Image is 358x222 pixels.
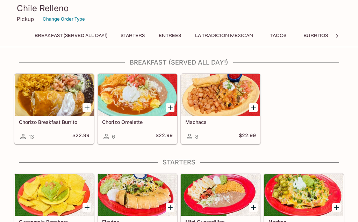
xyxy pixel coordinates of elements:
[40,14,88,24] button: Change Order Type
[239,132,256,141] h5: $22.99
[83,203,91,212] button: Add Guacamole Ranchero
[72,132,89,141] h5: $22.99
[166,203,174,212] button: Add Flautas
[98,74,177,144] a: Chorizo Omelette6$22.99
[14,158,344,166] h4: Starters
[181,74,260,144] a: Machaca8$22.99
[156,132,173,141] h5: $22.99
[15,174,94,216] div: Guacamole Ranchero
[181,174,260,216] div: Mini Quesadillas
[98,174,177,216] div: Flautas
[332,203,341,212] button: Add Nachos
[249,203,258,212] button: Add Mini Quesadillas
[29,133,34,140] span: 13
[102,119,173,125] h5: Chorizo Omelette
[263,31,294,40] button: Tacos
[17,3,341,14] h3: Chile Relleno
[166,103,174,112] button: Add Chorizo Omelette
[249,103,258,112] button: Add Machaca
[264,174,343,216] div: Nachos
[83,103,91,112] button: Add Chorizo Breakfast Burrito
[31,31,111,40] button: Breakfast (Served ALL DAY!)
[117,31,149,40] button: Starters
[15,74,94,116] div: Chorizo Breakfast Burrito
[181,74,260,116] div: Machaca
[14,74,94,144] a: Chorizo Breakfast Burrito13$22.99
[154,31,186,40] button: Entrees
[185,119,256,125] h5: Machaca
[17,16,34,22] p: Pickup
[195,133,198,140] span: 8
[14,59,344,66] h4: Breakfast (Served ALL DAY!)
[112,133,115,140] span: 6
[19,119,89,125] h5: Chorizo Breakfast Burrito
[191,31,257,40] button: La Tradicion Mexican
[300,31,332,40] button: Burritos
[98,74,177,116] div: Chorizo Omelette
